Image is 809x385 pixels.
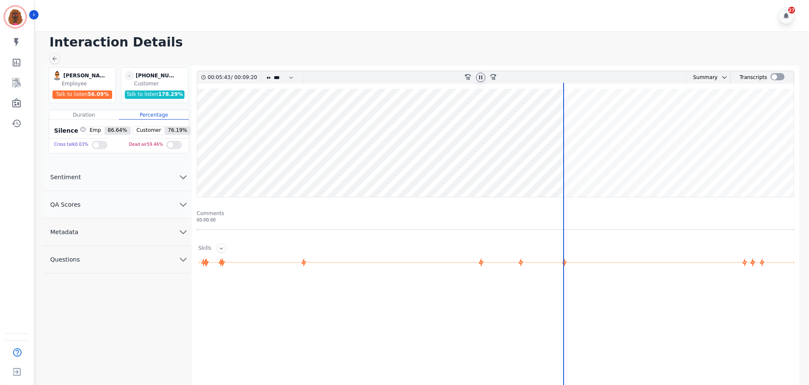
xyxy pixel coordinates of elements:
[197,217,794,223] div: 00:00:00
[233,71,256,84] div: 00:09:20
[178,172,188,182] svg: chevron down
[208,71,259,84] div: /
[86,127,105,134] span: Emp
[178,199,188,210] svg: chevron down
[52,126,86,135] div: Silence
[197,210,794,217] div: Comments
[44,164,192,191] button: Sentiment chevron down
[133,127,164,134] span: Customer
[136,71,178,80] div: [PHONE_NUMBER]
[178,227,188,237] svg: chevron down
[49,110,119,120] div: Duration
[686,71,718,84] div: Summary
[158,91,183,97] span: 178.29 %
[178,254,188,265] svg: chevron down
[44,255,87,264] span: Questions
[198,245,212,253] div: Skills
[119,110,189,120] div: Percentage
[129,139,163,151] div: Dead air 59.46 %
[88,91,109,97] span: 56.09 %
[134,80,186,87] div: Customer
[721,74,728,81] svg: chevron down
[165,127,191,134] span: 76.19 %
[44,246,192,273] button: Questions chevron down
[44,200,88,209] span: QA Scores
[52,90,113,99] div: Talk to listen
[62,80,114,87] div: Employee
[44,173,88,181] span: Sentiment
[50,35,801,50] h1: Interaction Details
[125,71,134,80] span: -
[125,90,185,99] div: Talk to listen
[788,7,795,14] div: 27
[54,139,88,151] div: Cross talk 0.03 %
[105,127,131,134] span: 86.64 %
[740,71,767,84] div: Transcripts
[44,228,85,236] span: Metadata
[718,74,728,81] button: chevron down
[208,71,231,84] div: 00:05:43
[44,218,192,246] button: Metadata chevron down
[5,7,25,27] img: Bordered avatar
[63,71,106,80] div: [PERSON_NAME]
[44,191,192,218] button: QA Scores chevron down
